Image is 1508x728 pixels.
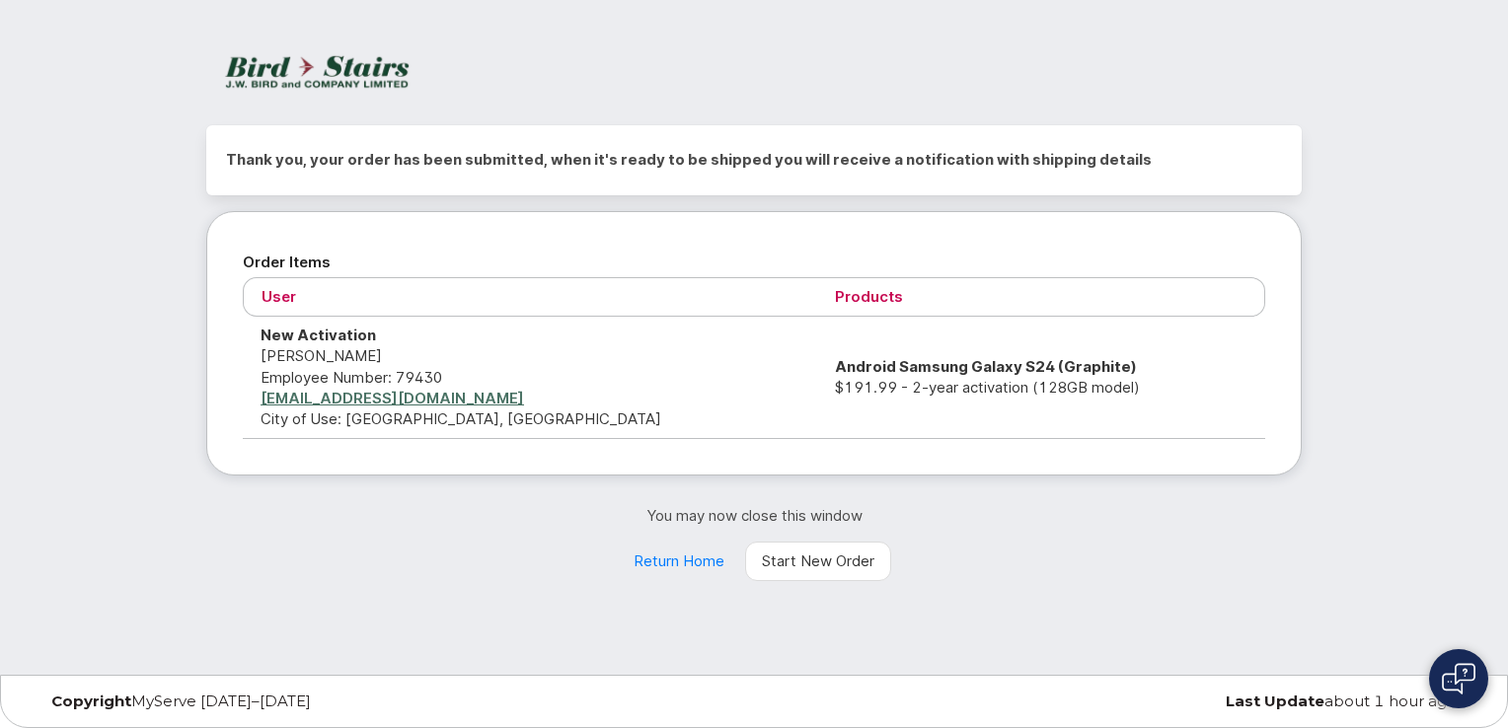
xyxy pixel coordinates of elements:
[835,357,1137,376] strong: Android Samsung Galaxy S24 (Graphite)
[243,277,817,316] th: User
[243,317,817,439] td: [PERSON_NAME] City of Use: [GEOGRAPHIC_DATA], [GEOGRAPHIC_DATA]
[993,693,1471,709] div: about 1 hour ago
[206,505,1302,526] p: You may now close this window
[261,389,524,407] a: [EMAIL_ADDRESS][DOMAIN_NAME]
[1226,692,1324,710] strong: Last Update
[617,542,741,581] a: Return Home
[1442,663,1475,694] img: Open chat
[261,326,376,344] strong: New Activation
[243,248,1265,277] h2: Order Items
[222,51,412,92] img: JW Bird and Company (Bird Stairs)
[37,693,515,709] div: MyServe [DATE]–[DATE]
[261,368,442,387] span: Employee Number: 79430
[226,145,1282,175] h2: Thank you, your order has been submitted, when it's ready to be shipped you will receive a notifi...
[51,692,131,710] strong: Copyright
[817,317,1265,439] td: $191.99 - 2-year activation (128GB model)
[817,277,1265,316] th: Products
[745,542,891,581] a: Start New Order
